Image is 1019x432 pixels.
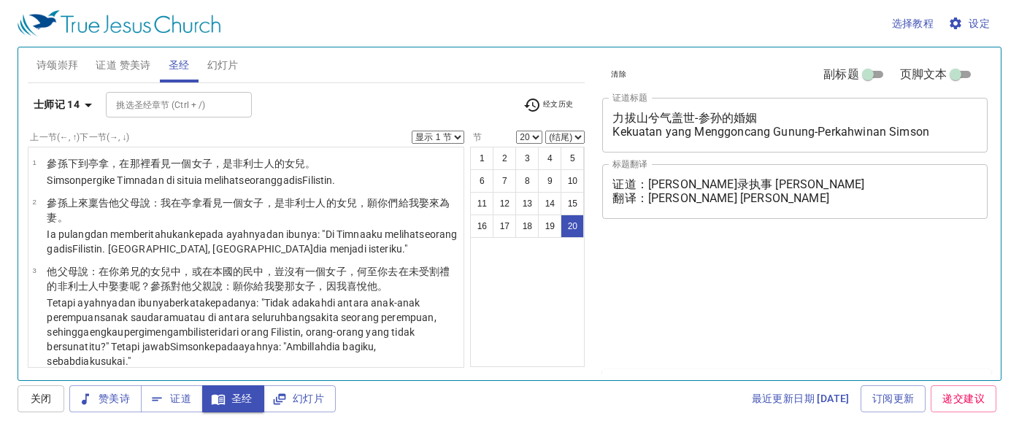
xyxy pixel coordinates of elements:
button: 9 [538,169,561,193]
button: 证道 [141,385,203,412]
wh1: 說 [212,280,388,292]
span: 设定 [951,15,990,33]
wh8553: 看見 [47,197,450,223]
span: 赞美诗 [81,390,130,408]
wh6430: , orang-orang yang tidak bersunat [47,326,415,367]
wh6430: 的女兒 [274,158,316,169]
label: 上一节 (←, ↑) 下一节 (→, ↓) [30,133,129,142]
wh5927: 稟告 [47,197,450,223]
wh1: dan ibunya [47,297,436,367]
wh8123: pergi [81,174,335,186]
wh6189: 非利士人 [58,280,388,292]
wh1323: Filistin [302,174,335,186]
wh559: ：在你弟兄 [47,266,450,292]
wh559: ：願你給我娶 [223,280,388,292]
p: 參孫 [47,156,335,171]
wh802: ，是非利士人 [212,158,316,169]
wh559: ：我在亭拿 [47,197,450,223]
wh802: 。 [58,212,68,223]
wh3947: 那女子，因我喜悅 [285,280,388,292]
wh3947: 妻 [119,280,388,292]
button: 1 [470,147,493,170]
p: Tetapi ayahnya [47,296,459,369]
wh8123: 對他父親 [171,280,388,292]
button: 圣经 [202,385,264,412]
wh3588: engkau [47,326,415,367]
button: 4 [538,147,561,170]
button: 6 [470,169,493,193]
p: 他父 [47,264,459,293]
wh517: 說 [47,266,450,292]
button: 19 [538,215,561,238]
wh3381: ke Timna [104,174,336,186]
wh251: atau di antara seluruh [47,312,436,367]
button: 5 [561,147,584,170]
wh1: 母 [47,266,450,292]
b: 士师记 14 [34,96,80,114]
button: 3 [515,147,539,170]
button: 18 [515,215,539,238]
span: 页脚文本 [900,66,947,83]
button: 10 [561,169,584,193]
p: Simson [47,173,335,188]
wh6430: 中娶 [99,280,388,292]
span: 清除 [611,68,626,81]
wh802: dari orang Filistin [47,326,415,367]
wh8553: ，在那裡看見 [109,158,315,169]
img: True Jesus Church [18,10,220,36]
wh6189: itu?" Tetapi jawab [47,341,376,367]
a: 最近更新日期 [DATE] [746,385,855,412]
wh8123: 下 [68,158,316,169]
span: 证道 赞美诗 [96,56,150,74]
wh517: 說 [47,197,450,223]
wh5927: dan memberitahukan [47,228,457,255]
span: 经文历史 [523,96,574,114]
span: 副标题 [823,66,858,83]
button: 7 [493,169,516,193]
span: 诗颂崇拜 [36,56,79,74]
textarea: 力拔山兮气盖世-参孙的婚姻 Kekuatan yang Menggoncang Gunung-Perkahwinan Simson [612,111,977,139]
span: 证道 [153,390,191,408]
wh3381: 到亭拿 [78,158,315,169]
wh8553: dan di situ [146,174,335,186]
wh1323: sanak saudaramu [47,312,436,367]
button: 2 [493,147,516,170]
button: 14 [538,192,561,215]
input: Type Bible Reference [110,96,223,113]
button: 赞美诗 [69,385,142,412]
span: 递交建议 [942,390,985,408]
wh7200: 一個女子 [47,197,450,223]
wh802: gadis [277,174,335,186]
button: 清除 [602,66,635,83]
wh8123: kepada [47,341,376,367]
button: 15 [561,192,584,215]
span: 幻灯片 [207,56,239,74]
a: 订阅更新 [861,385,926,412]
span: 1 [32,158,36,166]
span: 最近更新日期 [DATE] [752,390,850,408]
button: 16 [470,215,493,238]
wh517: berkata [47,297,436,367]
wh1323: ，或在本國的民 [47,266,450,292]
wh7200: 一個女子 [171,158,315,169]
iframe: from-child [596,234,912,364]
button: 13 [515,192,539,215]
textarea: 证道：[PERSON_NAME]录执事 [PERSON_NAME] 翻译：[PERSON_NAME] [PERSON_NAME] [612,177,977,205]
wh6430: . [332,174,335,186]
wh559: Simson [47,341,376,367]
button: 8 [515,169,539,193]
wh251: 的女兒中 [47,266,450,292]
wh1323: 。 [305,158,315,169]
wh1980: mengambil [47,326,415,367]
wh369: di antara anak-anak perempuan [47,297,436,367]
button: 设定 [945,10,996,37]
wh1931: kusukai [90,355,131,367]
button: 关闭 [18,385,64,412]
p: Ia pulang [47,227,459,256]
wh802: ." [402,243,407,255]
span: 关闭 [29,390,53,408]
span: 订阅更新 [872,390,915,408]
span: 圣经 [169,56,190,74]
span: 2 [32,198,36,206]
button: 11 [470,192,493,215]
